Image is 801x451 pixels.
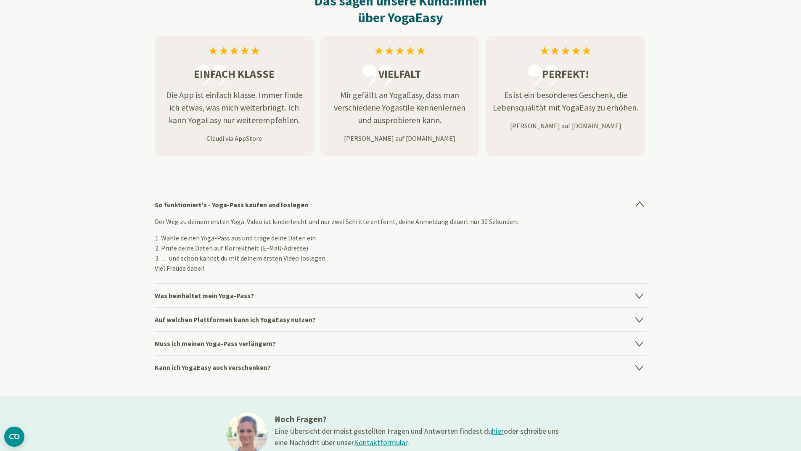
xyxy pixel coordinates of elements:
[155,66,314,82] h3: Einfach klasse
[4,427,24,447] button: CMP-Widget öffnen
[492,426,504,436] a: hier
[320,133,479,143] p: [PERSON_NAME] auf [DOMAIN_NAME]
[155,133,314,143] p: Claudi via AppStore
[354,438,407,447] a: Kontaktformular
[161,243,647,253] li: Prüfe deine Daten auf Korrektheit (E-Mail-Adresse)
[161,253,647,263] li: … und schon kannst du mit deinem ersten Video loslegen
[155,283,647,307] h4: Was beinhaltet mein Yoga-Pass?
[155,193,647,216] h4: So funktioniert's - Yoga-Pass kaufen und loslegen
[486,121,645,131] p: [PERSON_NAME] auf [DOMAIN_NAME]
[320,89,479,127] p: Mir gefällt an YogaEasy, dass man verschiedene Yogastile kennenlernen und ausprobieren kann.
[155,216,647,283] div: Der Weg zu deinem ersten Yoga-Video ist kinderleicht und nur zwei Schritte entfernt, deine Anmeld...
[155,331,647,355] h4: Muss ich meinen Yoga-Pass verlängern?
[486,89,645,114] p: Es ist ein besonderes Geschenk, die Lebensqualität mit YogaEasy zu erhöhen.
[320,66,479,82] h3: Vielfalt
[275,425,560,448] div: Eine Übersicht der meist gestellten Fragen und Antworten findest du oder schreibe uns eine Nachri...
[155,307,647,331] h4: Auf welchen Plattformen kann ich YogaEasy nutzen?
[155,89,314,127] p: Die App ist einfach klasse. Immer finde ich etwas, was mich weiterbringt. Ich kann YogaEasy nur w...
[275,413,560,425] h3: Noch Fragen?
[486,66,645,82] h3: Perfekt!
[155,355,647,379] h4: Kann ich YogaEasy auch verschenken?
[161,233,647,243] li: Wähle deinen Yoga-Pass aus und trage deine Daten ein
